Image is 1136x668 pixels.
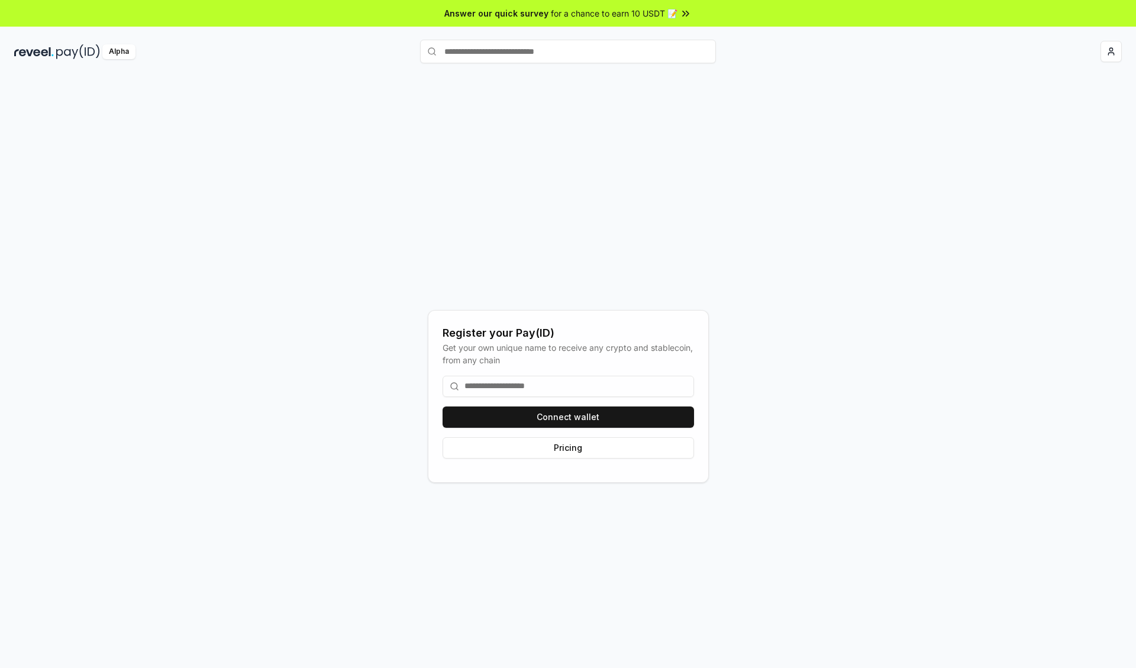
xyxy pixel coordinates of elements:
span: for a chance to earn 10 USDT 📝 [551,7,677,20]
img: reveel_dark [14,44,54,59]
div: Alpha [102,44,135,59]
div: Register your Pay(ID) [443,325,694,341]
button: Pricing [443,437,694,459]
button: Connect wallet [443,406,694,428]
div: Get your own unique name to receive any crypto and stablecoin, from any chain [443,341,694,366]
img: pay_id [56,44,100,59]
span: Answer our quick survey [444,7,548,20]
